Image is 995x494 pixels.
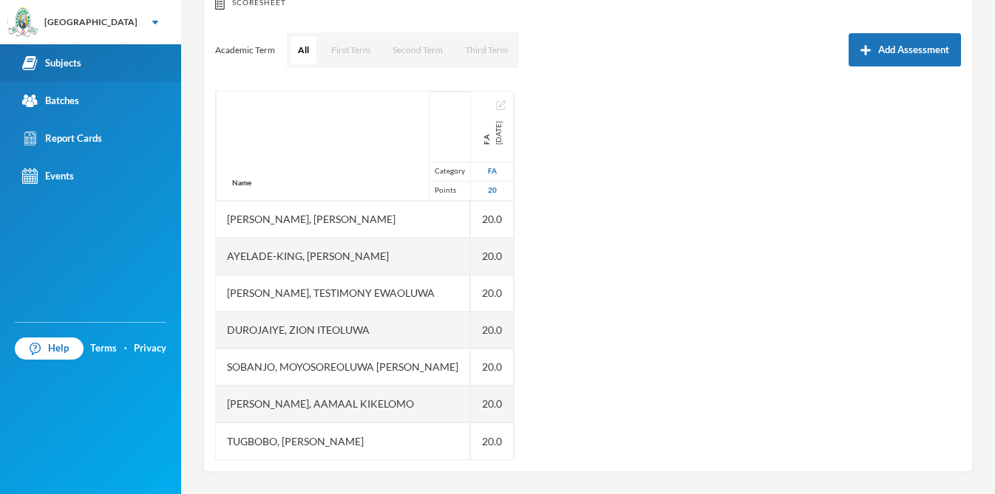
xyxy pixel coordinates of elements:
div: Sobanjo, Moyosoreoluwa [PERSON_NAME] [216,349,470,385]
div: Durojaiye, Zion Iteoluwa [216,312,470,349]
div: Formative Assessment [471,162,513,181]
a: Help [15,337,84,360]
button: Third Term [458,36,515,64]
div: Subjects [22,55,81,71]
div: 20.0 [471,385,514,422]
div: Report Cards [22,131,102,146]
div: Formative Assessment [480,121,504,145]
div: [PERSON_NAME], Aamaal Kikelomo [216,385,470,422]
div: [GEOGRAPHIC_DATA] [44,16,137,29]
button: All [291,36,316,64]
img: edit [496,100,506,110]
button: Second Term [385,36,450,64]
div: 20.0 [471,312,514,349]
span: F.A [480,121,492,145]
button: Add Assessment [849,33,961,66]
div: Tugbobo, [PERSON_NAME] [216,422,470,459]
div: 20 [471,181,513,200]
div: 20.0 [471,201,514,238]
div: Name [217,165,267,200]
div: [PERSON_NAME], Testimony Ewaoluwa [216,275,470,312]
div: · [124,341,127,356]
div: Ayelade-king, [PERSON_NAME] [216,238,470,275]
div: Points [429,181,470,200]
div: 20.0 [471,349,514,385]
button: First Term [324,36,378,64]
p: Academic Term [215,44,275,56]
div: 20.0 [471,238,514,275]
div: Category [429,162,470,181]
div: Events [22,168,74,184]
div: 20.0 [471,275,514,312]
div: 20.0 [471,422,514,459]
a: Terms [90,341,117,356]
img: logo [8,8,38,38]
div: Batches [22,93,79,109]
a: Privacy [134,341,166,356]
div: [PERSON_NAME], [PERSON_NAME] [216,201,470,238]
button: Edit Assessment [496,99,506,111]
